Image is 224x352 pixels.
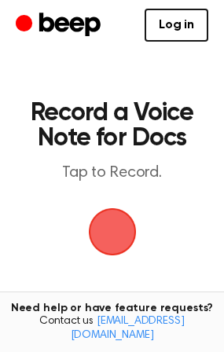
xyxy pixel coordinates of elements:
[9,315,215,343] span: Contact us
[71,316,185,341] a: [EMAIL_ADDRESS][DOMAIN_NAME]
[28,101,196,151] h1: Record a Voice Note for Docs
[145,9,208,42] a: Log in
[89,208,136,255] button: Beep Logo
[28,163,196,183] p: Tap to Record.
[16,10,105,41] a: Beep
